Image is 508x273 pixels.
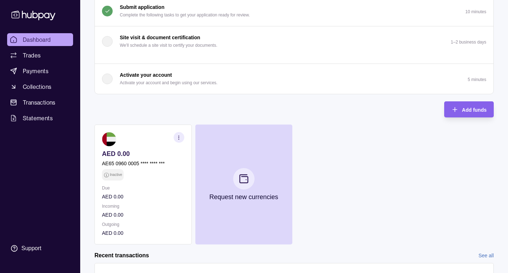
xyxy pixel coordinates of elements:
[102,229,184,237] p: AED 0.00
[23,98,56,107] span: Transactions
[23,114,53,122] span: Statements
[102,184,184,192] p: Due
[110,171,122,179] p: Inactive
[462,107,487,113] span: Add funds
[7,33,73,46] a: Dashboard
[120,11,250,19] p: Complete the following tasks to get your application ready for review.
[95,26,493,56] button: Site visit & document certification We'll schedule a site visit to certify your documents.1–2 bus...
[465,9,486,14] p: 10 minutes
[23,67,48,75] span: Payments
[444,101,494,117] button: Add funds
[94,252,149,259] h2: Recent transactions
[7,80,73,93] a: Collections
[95,64,493,94] button: Activate your account Activate your account and begin using our services.5 minutes
[120,34,200,41] p: Site visit & document certification
[102,202,184,210] p: Incoming
[120,79,217,87] p: Activate your account and begin using our services.
[23,51,41,60] span: Trades
[7,96,73,109] a: Transactions
[120,3,164,11] p: Submit application
[478,252,494,259] a: See all
[195,125,293,244] button: Request new currencies
[120,41,217,49] p: We'll schedule a site visit to certify your documents.
[102,193,184,201] p: AED 0.00
[102,221,184,228] p: Outgoing
[7,49,73,62] a: Trades
[102,150,184,158] p: AED 0.00
[468,77,486,82] p: 5 minutes
[21,244,41,252] div: Support
[120,71,172,79] p: Activate your account
[95,56,493,64] div: Site visit & document certification We'll schedule a site visit to certify your documents.1–2 bus...
[209,193,278,201] p: Request new currencies
[102,211,184,219] p: AED 0.00
[23,82,51,91] span: Collections
[7,241,73,256] a: Support
[23,35,51,44] span: Dashboard
[102,132,116,146] img: ae
[451,40,486,45] p: 1–2 business days
[7,112,73,125] a: Statements
[7,65,73,77] a: Payments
